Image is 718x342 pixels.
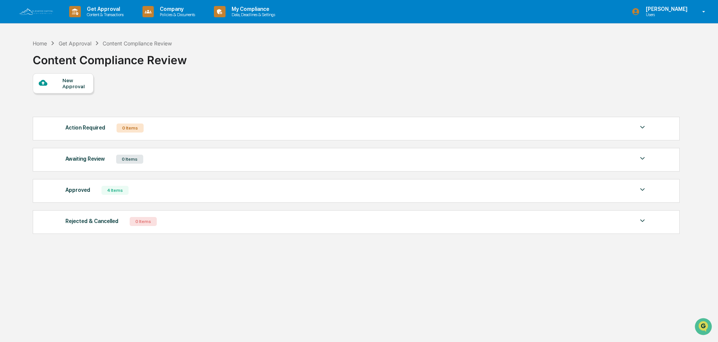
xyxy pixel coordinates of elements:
[26,57,123,65] div: Start new chat
[130,217,157,226] div: 0 Items
[65,185,90,195] div: Approved
[226,12,279,17] p: Data, Deadlines & Settings
[81,12,127,17] p: Content & Transactions
[8,16,137,28] p: How can we help?
[18,8,54,16] img: logo
[694,317,714,337] iframe: Open customer support
[62,95,93,102] span: Attestations
[640,6,691,12] p: [PERSON_NAME]
[638,216,647,225] img: caret
[81,6,127,12] p: Get Approval
[103,40,172,47] div: Content Compliance Review
[117,124,144,133] div: 0 Items
[59,40,91,47] div: Get Approval
[15,95,48,102] span: Preclearance
[101,186,129,195] div: 4 Items
[638,185,647,194] img: caret
[55,95,61,101] div: 🗄️
[65,123,105,133] div: Action Required
[5,92,52,105] a: 🖐️Preclearance
[33,47,187,67] div: Content Compliance Review
[638,123,647,132] img: caret
[53,127,91,133] a: Powered byPylon
[116,155,143,164] div: 0 Items
[154,6,199,12] p: Company
[638,154,647,163] img: caret
[65,154,105,164] div: Awaiting Review
[640,12,691,17] p: Users
[226,6,279,12] p: My Compliance
[26,65,95,71] div: We're available if you need us!
[33,40,47,47] div: Home
[154,12,199,17] p: Policies & Documents
[75,127,91,133] span: Pylon
[15,109,47,116] span: Data Lookup
[8,57,21,71] img: 1746055101610-c473b297-6a78-478c-a979-82029cc54cd1
[8,110,14,116] div: 🔎
[65,216,118,226] div: Rejected & Cancelled
[5,106,50,119] a: 🔎Data Lookup
[52,92,96,105] a: 🗄️Attestations
[62,77,88,89] div: New Approval
[8,95,14,101] div: 🖐️
[128,60,137,69] button: Start new chat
